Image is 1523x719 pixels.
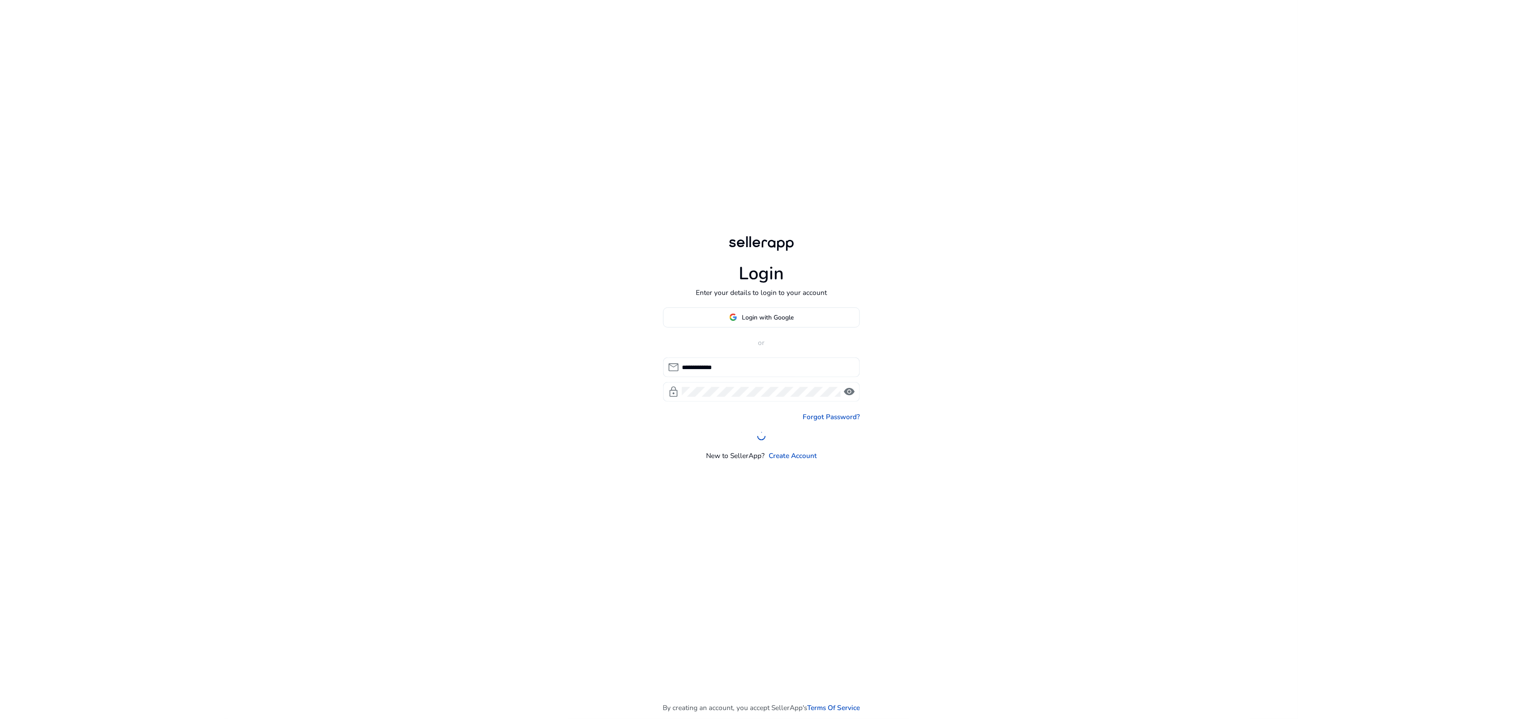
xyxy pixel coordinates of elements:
[742,313,794,322] span: Login with Google
[663,337,860,348] p: or
[706,450,765,461] p: New to SellerApp?
[729,313,737,321] img: google-logo.svg
[769,450,817,461] a: Create Account
[663,307,860,328] button: Login with Google
[844,386,855,398] span: visibility
[696,287,827,298] p: Enter your details to login to your account
[668,386,679,398] span: lock
[803,412,860,422] a: Forgot Password?
[668,362,679,373] span: mail
[808,702,860,713] a: Terms Of Service
[739,263,784,285] h1: Login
